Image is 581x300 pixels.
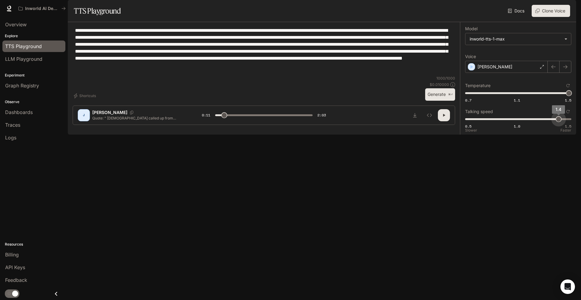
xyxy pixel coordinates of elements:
span: 1.5 [565,98,571,103]
button: Generate⌘⏎ [425,88,455,101]
p: Faster [560,129,571,132]
button: Reset to default [565,82,571,89]
span: 0.7 [465,98,471,103]
p: Talking speed [465,109,493,114]
span: 1.1 [514,98,520,103]
p: Quote: " [DEMOGRAPHIC_DATA] called up from dreams, a man into the vestibule of heaven saying. Com... [92,116,187,121]
button: Clone Voice [532,5,570,17]
a: Docs [507,5,527,17]
p: Inworld AI Demos [25,6,59,11]
p: [PERSON_NAME] [478,64,512,70]
span: 1.5 [565,124,571,129]
span: 1.4 [556,107,561,112]
div: inworld-tts-1-max [465,33,571,45]
button: Shortcuts [73,91,98,101]
div: Open Intercom Messenger [560,279,575,294]
button: All workspaces [16,2,68,15]
button: Download audio [409,109,421,121]
h1: TTS Playground [74,5,121,17]
button: Copy Voice ID [127,111,136,114]
div: inworld-tts-1-max [470,36,561,42]
p: [PERSON_NAME] [92,109,127,116]
span: 2:03 [317,112,326,118]
p: Slower [465,129,477,132]
p: Voice [465,54,476,59]
span: 0:11 [202,112,210,118]
span: 1.0 [514,124,520,129]
p: Model [465,27,478,31]
button: Inspect [423,109,435,121]
button: Reset to default [565,108,571,115]
div: J [79,110,89,120]
p: Temperature [465,83,491,88]
span: 0.5 [465,124,471,129]
p: ⌘⏎ [448,93,453,96]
